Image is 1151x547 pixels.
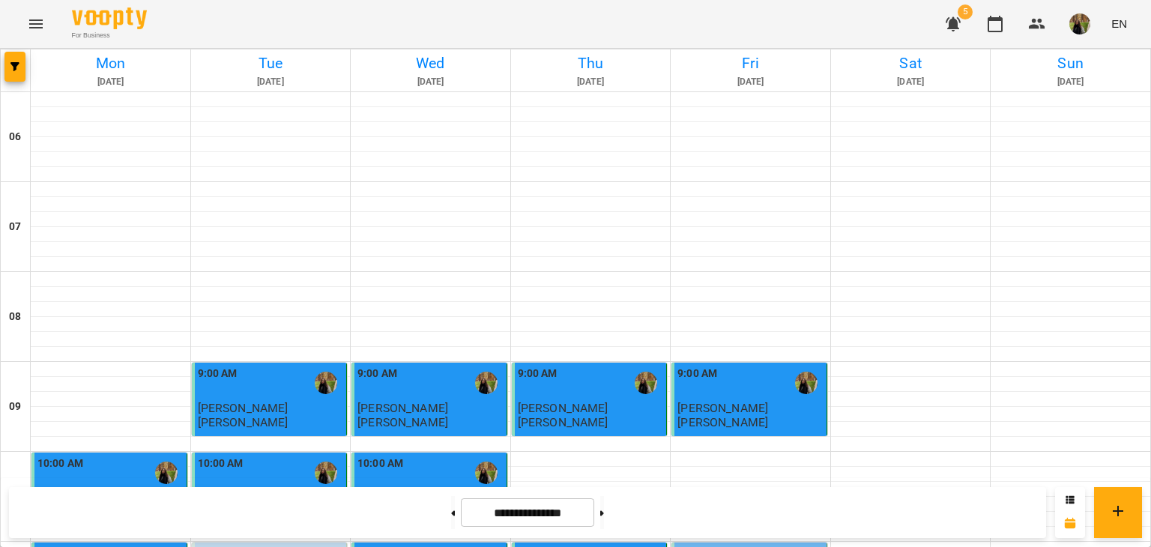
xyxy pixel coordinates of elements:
[513,52,668,75] h6: Thu
[198,366,238,382] label: 9:00 AM
[37,456,83,472] label: 10:00 AM
[677,366,717,382] label: 9:00 AM
[475,372,498,394] img: Власійчук Ольга Іванівна
[72,7,147,29] img: Voopty Logo
[958,4,973,19] span: 5
[993,75,1148,89] h6: [DATE]
[33,52,188,75] h6: Mon
[9,399,21,415] h6: 09
[357,416,448,429] p: [PERSON_NAME]
[677,401,768,415] span: [PERSON_NAME]
[155,462,178,484] img: Власійчук Ольга Іванівна
[475,462,498,484] img: Власійчук Ольга Іванівна
[833,75,988,89] h6: [DATE]
[357,401,448,415] span: [PERSON_NAME]
[72,31,147,40] span: For Business
[518,416,608,429] p: [PERSON_NAME]
[518,366,558,382] label: 9:00 AM
[993,52,1148,75] h6: Sun
[1111,16,1127,31] span: EN
[33,75,188,89] h6: [DATE]
[198,401,288,415] span: [PERSON_NAME]
[1105,10,1133,37] button: EN
[1069,13,1090,34] img: 11bdc30bc38fc15eaf43a2d8c1dccd93.jpg
[833,52,988,75] h6: Sat
[357,366,397,382] label: 9:00 AM
[673,52,828,75] h6: Fri
[193,52,348,75] h6: Tue
[635,372,657,394] img: Власійчук Ольга Іванівна
[673,75,828,89] h6: [DATE]
[9,129,21,145] h6: 06
[193,75,348,89] h6: [DATE]
[353,52,508,75] h6: Wed
[353,75,508,89] h6: [DATE]
[677,416,768,429] p: [PERSON_NAME]
[518,401,608,415] span: [PERSON_NAME]
[795,372,818,394] img: Власійчук Ольга Іванівна
[513,75,668,89] h6: [DATE]
[315,462,337,484] img: Власійчук Ольга Іванівна
[9,219,21,235] h6: 07
[198,416,288,429] p: [PERSON_NAME]
[18,6,54,42] button: Menu
[357,456,403,472] label: 10:00 AM
[9,309,21,325] h6: 08
[198,456,244,472] label: 10:00 AM
[315,372,337,394] img: Власійчук Ольга Іванівна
